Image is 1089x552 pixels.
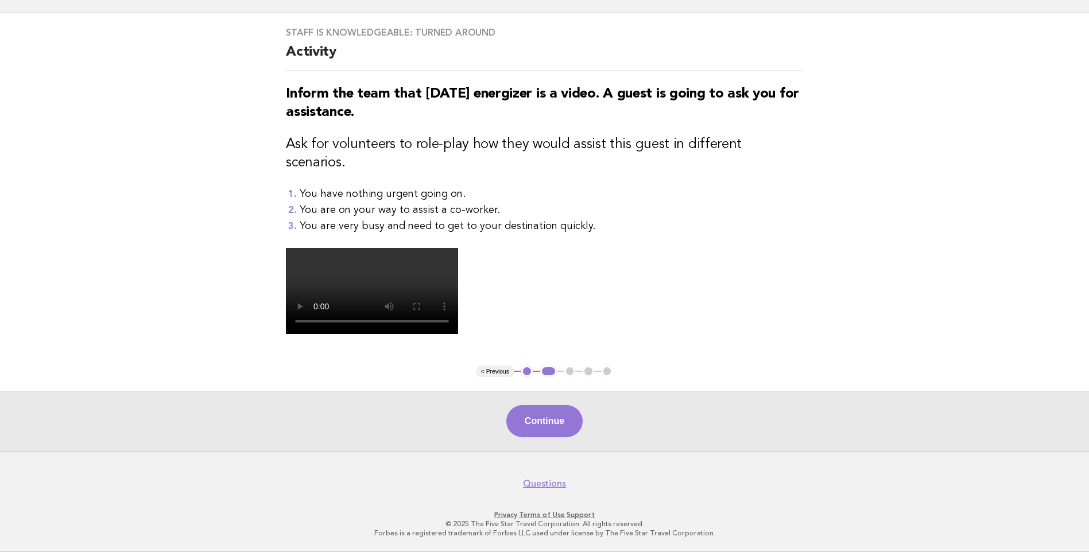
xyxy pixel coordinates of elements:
[300,218,803,234] li: You are very busy and need to get to your destination quickly.
[567,511,595,519] a: Support
[286,43,803,71] h2: Activity
[521,366,533,377] button: 1
[519,511,565,519] a: Terms of Use
[300,202,803,218] li: You are on your way to assist a co-worker.
[506,405,583,437] button: Continue
[193,519,896,528] p: © 2025 The Five Star Travel Corporation. All rights reserved.
[540,366,557,377] button: 2
[286,87,799,119] strong: Inform the team that [DATE] energizer is a video. A guest is going to ask you for assistance.
[476,366,514,377] button: < Previous
[286,27,803,38] h3: Staff is knowledgeable: Turned around
[193,510,896,519] p: · ·
[286,135,803,172] h3: Ask for volunteers to role-play how they would assist this guest in different scenarios.
[300,186,803,202] li: You have nothing urgent going on.
[193,528,896,538] p: Forbes is a registered trademark of Forbes LLC used under license by The Five Star Travel Corpora...
[523,478,566,489] a: Questions
[494,511,517,519] a: Privacy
